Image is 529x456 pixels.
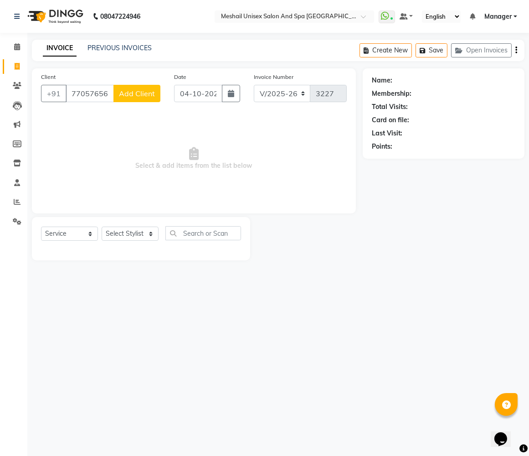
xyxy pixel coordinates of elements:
[451,43,512,57] button: Open Invoices
[491,420,520,447] iframe: chat widget
[372,129,402,138] div: Last Visit:
[66,85,114,102] input: Search by Name/Mobile/Email/Code
[23,4,86,29] img: logo
[360,43,412,57] button: Create New
[372,102,408,112] div: Total Visits:
[254,73,293,81] label: Invoice Number
[372,115,409,125] div: Card on file:
[43,40,77,57] a: INVOICE
[372,89,411,98] div: Membership:
[372,76,392,85] div: Name:
[100,4,140,29] b: 08047224946
[41,113,347,204] span: Select & add items from the list below
[174,73,186,81] label: Date
[87,44,152,52] a: PREVIOUS INVOICES
[372,142,392,151] div: Points:
[165,226,241,240] input: Search or Scan
[416,43,447,57] button: Save
[119,89,155,98] span: Add Client
[484,12,512,21] span: Manager
[41,73,56,81] label: Client
[41,85,67,102] button: +91
[113,85,160,102] button: Add Client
